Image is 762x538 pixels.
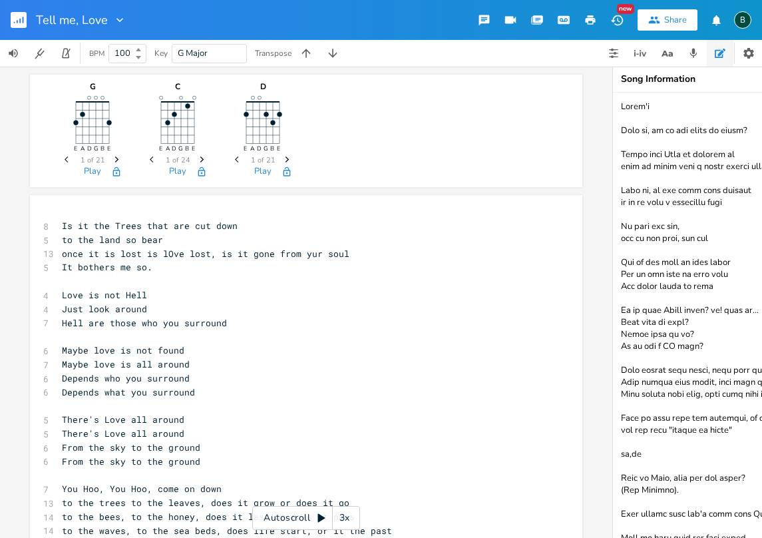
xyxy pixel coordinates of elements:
[107,144,110,152] text: E
[89,50,104,57] div: BPM
[154,49,168,57] div: Key
[62,497,349,509] span: to the trees to the leaves, does it grow or does it go
[62,413,184,425] span: There's Love all around
[166,144,170,152] text: A
[62,303,147,315] span: Just look around
[255,49,291,57] div: Transpose
[251,156,276,164] span: 1 of 21
[62,234,163,246] span: to the land so bear
[734,11,751,29] div: BruCe
[254,166,272,178] button: Play
[617,4,634,14] div: New
[62,372,190,384] span: Depends who you surround
[159,144,162,152] text: E
[94,144,98,152] text: G
[81,156,105,164] span: 1 of 21
[278,144,281,152] text: E
[36,14,108,26] span: Tell me, Love
[172,144,177,152] text: D
[258,144,262,152] text: D
[264,144,269,152] text: G
[87,144,92,152] text: D
[604,8,630,32] button: New
[252,506,360,530] div: Autoscroll
[62,525,392,537] span: to the waves, to the sea beds, does life start, or it the past
[251,144,256,152] text: A
[192,144,196,152] text: E
[100,144,104,152] text: B
[169,166,186,178] button: Play
[230,83,296,91] div: D
[144,83,211,91] div: C
[62,220,238,232] span: Is it the Trees that are cut down
[638,9,697,31] button: Share
[62,358,190,370] span: Maybe love is all around
[84,166,101,178] button: Play
[62,511,355,523] span: to the bees, to the honey, does it last or does it pass
[244,144,248,152] text: E
[62,455,200,467] span: From the sky to the ground
[734,5,751,35] button: B
[178,47,208,59] span: G Major
[62,317,227,329] span: Hell are those who you surround
[62,261,152,273] span: It bothers me so.
[166,156,190,164] span: 1 of 24
[333,506,357,530] div: 3x
[59,83,126,91] div: G
[664,14,687,26] div: Share
[62,483,222,495] span: You Hoo, You Hoo, come on down
[62,248,349,260] span: once it is lost is lOve lost, is it gone from yur soul
[271,144,275,152] text: B
[62,427,184,439] span: There's Love all around
[62,344,184,356] span: Maybe love is not found
[186,144,190,152] text: B
[62,289,147,301] span: Love is not Hell
[62,441,200,453] span: From the sky to the ground
[74,144,77,152] text: E
[81,144,85,152] text: A
[179,144,184,152] text: G
[62,386,195,398] span: Depends what you surround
